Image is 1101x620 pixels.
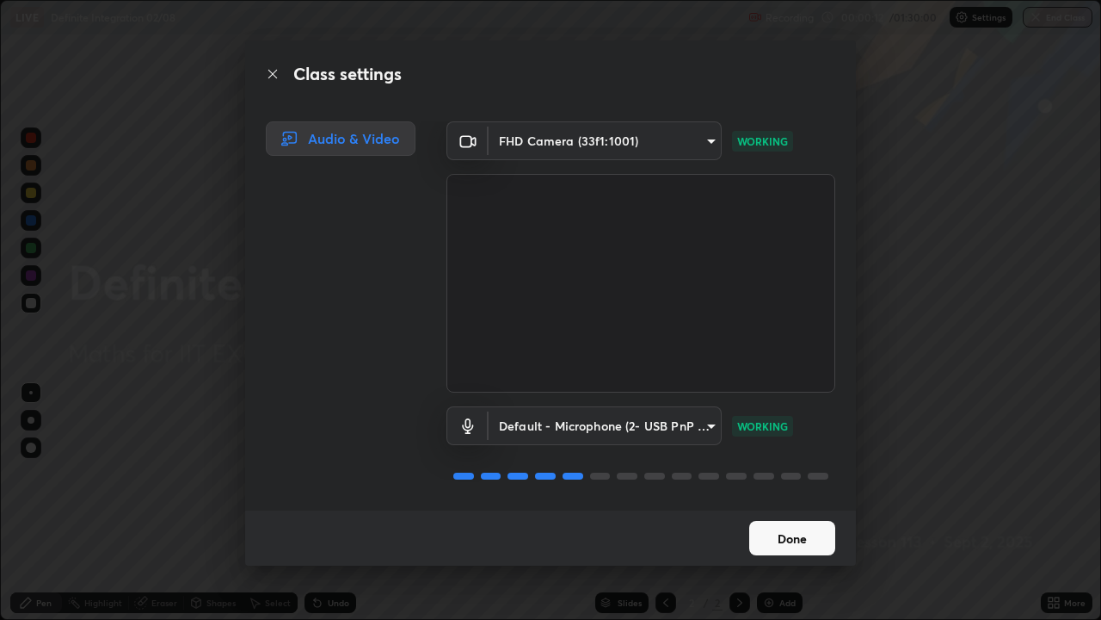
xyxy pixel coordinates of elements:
button: Done [749,521,835,555]
p: WORKING [737,133,788,149]
div: Audio & Video [266,121,415,156]
div: FHD Camera (33f1:1001) [489,121,722,160]
p: WORKING [737,418,788,434]
div: FHD Camera (33f1:1001) [489,406,722,445]
h2: Class settings [293,61,402,87]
